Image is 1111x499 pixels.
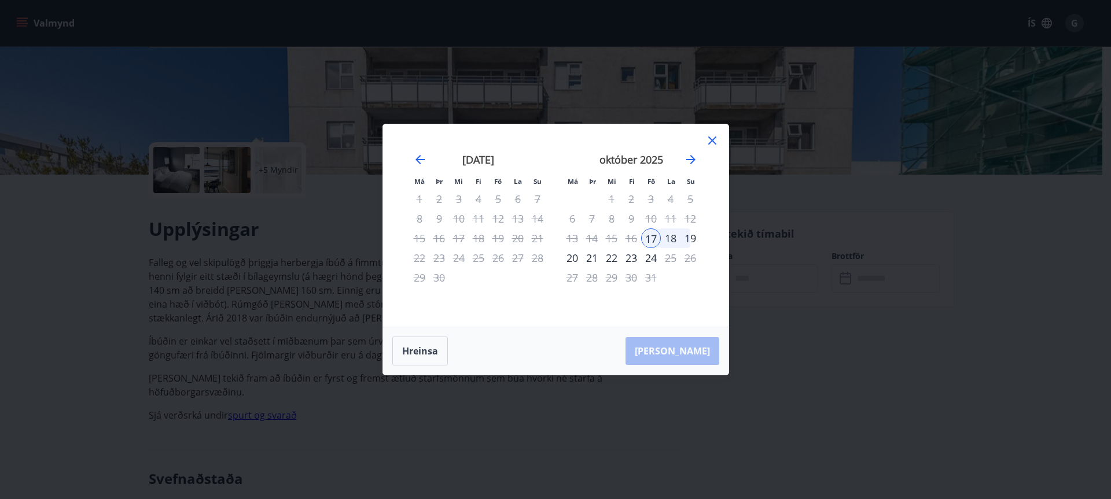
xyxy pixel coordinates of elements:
[562,228,582,248] td: Not available. mánudagur, 13. október 2025
[469,228,488,248] td: Not available. fimmtudagur, 18. september 2025
[568,177,578,186] small: Má
[469,248,488,268] div: Aðeins útritun í boði
[508,209,528,228] td: Not available. laugardagur, 13. september 2025
[469,248,488,268] td: Not available. fimmtudagur, 25. september 2025
[641,228,661,248] td: Selected as start date. föstudagur, 17. október 2025
[582,248,602,268] td: Choose þriðjudagur, 21. október 2025 as your check-out date. It’s available.
[449,189,469,209] td: Not available. miðvikudagur, 3. september 2025
[641,189,661,209] td: Not available. föstudagur, 3. október 2025
[528,189,547,209] td: Not available. sunnudagur, 7. september 2025
[680,209,700,228] td: Not available. sunnudagur, 12. október 2025
[514,177,522,186] small: La
[602,228,621,248] td: Not available. miðvikudagur, 15. október 2025
[429,228,449,248] td: Not available. þriðjudagur, 16. september 2025
[562,248,582,268] div: 20
[410,209,429,228] td: Not available. mánudagur, 8. september 2025
[680,228,700,248] td: Choose sunnudagur, 19. október 2025 as your check-out date. It’s available.
[429,189,449,209] td: Not available. þriðjudagur, 2. september 2025
[582,248,602,268] div: 21
[469,189,488,209] td: Not available. fimmtudagur, 4. september 2025
[534,177,542,186] small: Su
[413,153,427,167] div: Move backward to switch to the previous month.
[462,153,494,167] strong: [DATE]
[449,248,469,268] td: Not available. miðvikudagur, 24. september 2025
[589,177,596,186] small: Þr
[528,248,547,268] td: Not available. sunnudagur, 28. september 2025
[410,228,429,248] td: Not available. mánudagur, 15. september 2025
[687,177,695,186] small: Su
[476,177,481,186] small: Fi
[488,248,508,268] td: Not available. föstudagur, 26. september 2025
[602,189,621,209] td: Not available. miðvikudagur, 1. október 2025
[436,177,443,186] small: Þr
[621,209,641,228] td: Not available. fimmtudagur, 9. október 2025
[414,177,425,186] small: Má
[608,177,616,186] small: Mi
[528,209,547,228] td: Not available. sunnudagur, 14. september 2025
[661,228,680,248] td: Choose laugardagur, 18. október 2025 as your check-out date. It’s available.
[410,268,429,287] td: Not available. mánudagur, 29. september 2025
[508,189,528,209] td: Not available. laugardagur, 6. september 2025
[449,209,469,228] td: Not available. miðvikudagur, 10. september 2025
[661,209,680,228] td: Not available. laugardagur, 11. október 2025
[680,248,700,268] td: Not available. sunnudagur, 26. október 2025
[410,189,429,209] td: Not available. mánudagur, 1. september 2025
[562,248,582,268] td: Choose mánudagur, 20. október 2025 as your check-out date. It’s available.
[582,209,602,228] td: Not available. þriðjudagur, 7. október 2025
[508,228,528,248] td: Not available. laugardagur, 20. september 2025
[454,177,463,186] small: Mi
[661,248,680,268] td: Not available. laugardagur, 25. október 2025
[602,209,621,228] td: Not available. miðvikudagur, 8. október 2025
[661,228,680,248] div: 18
[648,177,655,186] small: Fö
[684,153,698,167] div: Move forward to switch to the next month.
[582,268,602,287] td: Not available. þriðjudagur, 28. október 2025
[488,228,508,248] td: Not available. föstudagur, 19. september 2025
[429,248,449,268] td: Not available. þriðjudagur, 23. september 2025
[641,268,661,287] td: Not available. föstudagur, 31. október 2025
[488,189,508,209] td: Not available. föstudagur, 5. september 2025
[621,228,641,248] td: Not available. fimmtudagur, 16. október 2025
[469,209,488,228] td: Not available. fimmtudagur, 11. september 2025
[680,189,700,209] td: Not available. sunnudagur, 5. október 2025
[641,248,661,268] div: Aðeins útritun í boði
[562,268,582,287] td: Not available. mánudagur, 27. október 2025
[488,209,508,228] td: Not available. föstudagur, 12. september 2025
[599,153,663,167] strong: október 2025
[397,138,715,313] div: Calendar
[582,228,602,248] td: Not available. þriðjudagur, 14. október 2025
[629,177,635,186] small: Fi
[621,268,641,287] td: Not available. fimmtudagur, 30. október 2025
[641,248,661,268] td: Choose föstudagur, 24. október 2025 as your check-out date. It’s available.
[508,248,528,268] td: Not available. laugardagur, 27. september 2025
[429,209,449,228] td: Not available. þriðjudagur, 9. september 2025
[602,248,621,268] div: 22
[641,228,661,248] div: 17
[392,337,448,365] button: Hreinsa
[562,209,582,228] td: Not available. mánudagur, 6. október 2025
[680,228,700,248] div: 19
[641,209,661,228] td: Not available. föstudagur, 10. október 2025
[429,268,449,287] td: Not available. þriðjudagur, 30. september 2025
[661,189,680,209] td: Not available. laugardagur, 4. október 2025
[602,268,621,287] td: Not available. miðvikudagur, 29. október 2025
[494,177,502,186] small: Fö
[621,248,641,268] td: Choose fimmtudagur, 23. október 2025 as your check-out date. It’s available.
[410,248,429,268] td: Not available. mánudagur, 22. september 2025
[602,248,621,268] td: Choose miðvikudagur, 22. október 2025 as your check-out date. It’s available.
[667,177,675,186] small: La
[449,228,469,248] td: Not available. miðvikudagur, 17. september 2025
[528,228,547,248] td: Not available. sunnudagur, 21. september 2025
[621,248,641,268] div: 23
[641,189,661,209] div: Aðeins útritun í boði
[621,189,641,209] td: Not available. fimmtudagur, 2. október 2025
